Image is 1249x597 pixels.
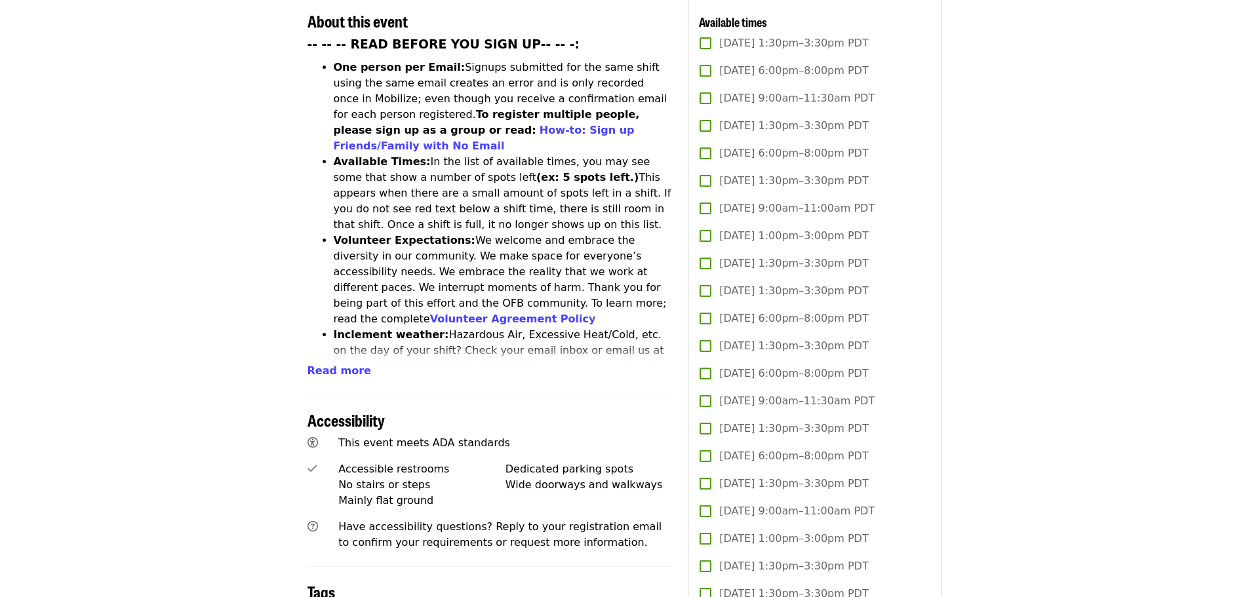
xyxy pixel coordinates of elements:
[307,37,580,51] strong: -- -- -- READ BEFORE YOU SIGN UP-- -- -:
[338,493,506,509] div: Mainly flat ground
[719,448,868,464] span: [DATE] 6:00pm–8:00pm PDT
[338,520,662,549] span: Have accessibility questions? Reply to your registration email to confirm your requirements or re...
[334,327,673,406] li: Hazardous Air, Excessive Heat/Cold, etc. on the day of your shift? Check your email inbox or emai...
[536,171,639,183] strong: (ex: 5 spots left.)
[719,173,868,189] span: [DATE] 1:30pm–3:30pm PDT
[719,63,868,79] span: [DATE] 6:00pm–8:00pm PDT
[719,35,868,51] span: [DATE] 1:30pm–3:30pm PDT
[307,436,318,449] i: universal-access icon
[334,108,640,136] strong: To register multiple people, please sign up as a group or read:
[719,366,868,381] span: [DATE] 6:00pm–8:00pm PDT
[334,60,673,154] li: Signups submitted for the same shift using the same email creates an error and is only recorded o...
[307,520,318,533] i: question-circle icon
[506,477,673,493] div: Wide doorways and walkways
[334,124,635,152] a: How-to: Sign up Friends/Family with No Email
[334,234,476,246] strong: Volunteer Expectations:
[307,364,371,377] span: Read more
[719,283,868,299] span: [DATE] 1:30pm–3:30pm PDT
[307,363,371,379] button: Read more
[719,256,868,271] span: [DATE] 1:30pm–3:30pm PDT
[719,201,875,216] span: [DATE] 9:00am–11:00am PDT
[338,461,506,477] div: Accessible restrooms
[334,154,673,233] li: In the list of available times, you may see some that show a number of spots left This appears wh...
[719,531,868,547] span: [DATE] 1:00pm–3:00pm PDT
[719,393,875,409] span: [DATE] 9:00am–11:30am PDT
[719,338,868,354] span: [DATE] 1:30pm–3:30pm PDT
[334,328,449,341] strong: Inclement weather:
[430,313,596,325] a: Volunteer Agreement Policy
[334,233,673,327] li: We welcome and embrace the diversity in our community. We make space for everyone’s accessibility...
[719,476,868,491] span: [DATE] 1:30pm–3:30pm PDT
[719,558,868,574] span: [DATE] 1:30pm–3:30pm PDT
[307,9,408,32] span: About this event
[719,421,868,436] span: [DATE] 1:30pm–3:30pm PDT
[307,408,385,431] span: Accessibility
[719,228,868,244] span: [DATE] 1:00pm–3:00pm PDT
[307,463,317,475] i: check icon
[334,61,466,73] strong: One person per Email:
[338,436,510,449] span: This event meets ADA standards
[719,503,875,519] span: [DATE] 9:00am–11:00am PDT
[506,461,673,477] div: Dedicated parking spots
[334,155,431,168] strong: Available Times:
[699,13,767,30] span: Available times
[719,90,875,106] span: [DATE] 9:00am–11:30am PDT
[719,311,868,326] span: [DATE] 6:00pm–8:00pm PDT
[719,145,868,161] span: [DATE] 6:00pm–8:00pm PDT
[338,477,506,493] div: No stairs or steps
[719,118,868,134] span: [DATE] 1:30pm–3:30pm PDT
